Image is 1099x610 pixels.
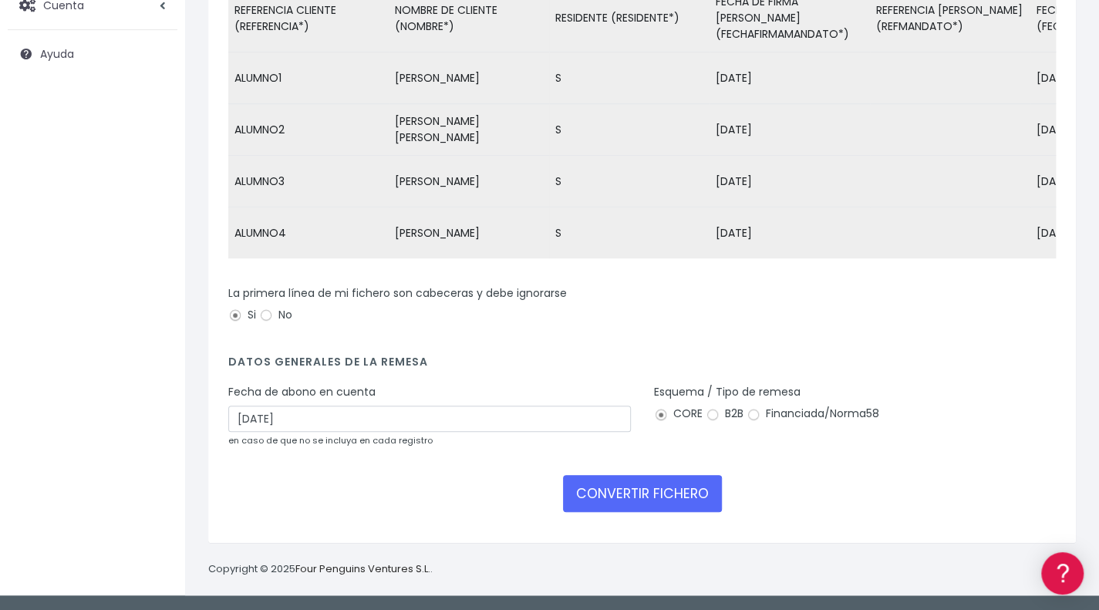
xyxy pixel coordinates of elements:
[706,406,743,422] label: B2B
[228,356,1056,376] h4: Datos generales de la remesa
[208,561,433,578] p: Copyright © 2025 .
[228,52,389,104] td: ALUMNO1
[228,285,567,302] label: La primera línea de mi fichero son cabeceras y debe ignorarse
[549,104,710,156] td: S
[15,131,293,155] a: Información general
[389,52,549,104] td: [PERSON_NAME]
[710,207,870,259] td: [DATE]
[228,434,433,447] small: en caso de que no se incluya en cada registro
[228,104,389,156] td: ALUMNO2
[710,104,870,156] td: [DATE]
[15,267,293,291] a: Perfiles de empresas
[15,107,293,122] div: Información general
[710,52,870,104] td: [DATE]
[747,406,879,422] label: Financiada/Norma58
[549,207,710,259] td: S
[15,394,293,418] a: API
[15,331,293,355] a: General
[259,307,292,323] label: No
[228,207,389,259] td: ALUMNO4
[654,406,703,422] label: CORE
[15,195,293,219] a: Formatos
[212,444,297,459] a: POWERED BY ENCHANT
[549,156,710,207] td: S
[15,170,293,185] div: Convertir ficheros
[389,207,549,259] td: [PERSON_NAME]
[228,307,256,323] label: Si
[15,306,293,321] div: Facturación
[228,384,376,400] label: Fecha de abono en cuenta
[563,475,722,512] button: CONVERTIR FICHERO
[549,52,710,104] td: S
[295,561,430,576] a: Four Penguins Ventures S.L.
[654,384,801,400] label: Esquema / Tipo de remesa
[389,156,549,207] td: [PERSON_NAME]
[15,370,293,385] div: Programadores
[15,413,293,440] button: Contáctanos
[389,104,549,156] td: [PERSON_NAME] [PERSON_NAME]
[15,219,293,243] a: Problemas habituales
[228,156,389,207] td: ALUMNO3
[8,38,177,70] a: Ayuda
[15,243,293,267] a: Videotutoriales
[710,156,870,207] td: [DATE]
[40,46,74,62] span: Ayuda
